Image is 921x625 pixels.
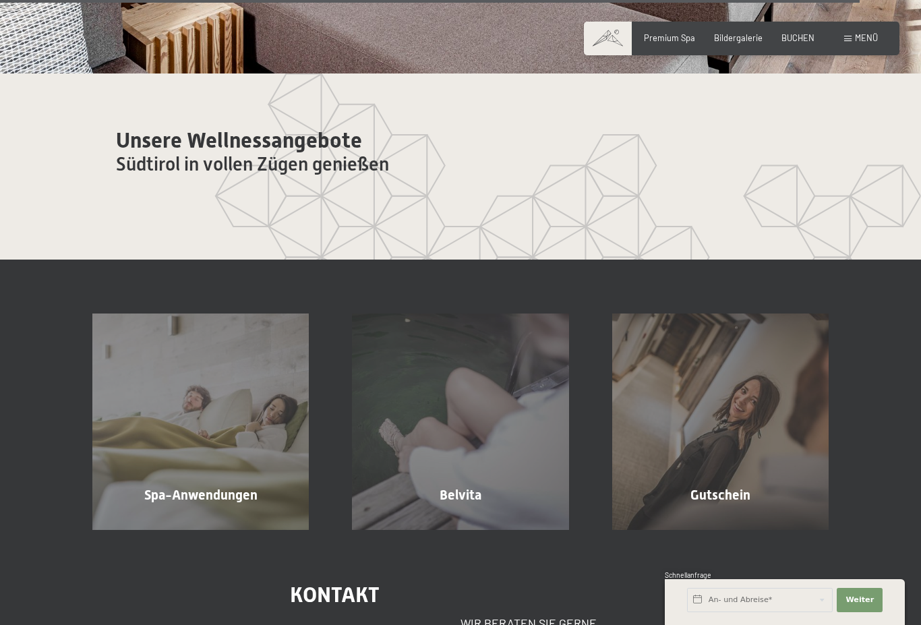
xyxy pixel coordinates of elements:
span: Menü [855,32,878,43]
a: Premium Spa [644,32,695,43]
span: Südtirol in vollen Zügen genießen [116,153,389,175]
span: Weiter [845,595,874,605]
span: Schnellanfrage [665,571,711,579]
span: Gutschein [690,487,750,503]
span: Belvita [440,487,481,503]
a: BUCHEN [781,32,814,43]
span: Kontakt [290,582,380,607]
span: Unsere Wellnessangebote [116,127,362,153]
button: Weiter [837,588,883,612]
a: Bildergalerie [714,32,763,43]
a: Ein Wellness-Urlaub in Südtirol – 7.700 m² Spa, 10 Saunen Gutschein [591,314,850,530]
a: Ein Wellness-Urlaub in Südtirol – 7.700 m² Spa, 10 Saunen Spa-Anwendungen [71,314,330,530]
span: Spa-Anwendungen [144,487,258,503]
a: Ein Wellness-Urlaub in Südtirol – 7.700 m² Spa, 10 Saunen Belvita [330,314,590,530]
